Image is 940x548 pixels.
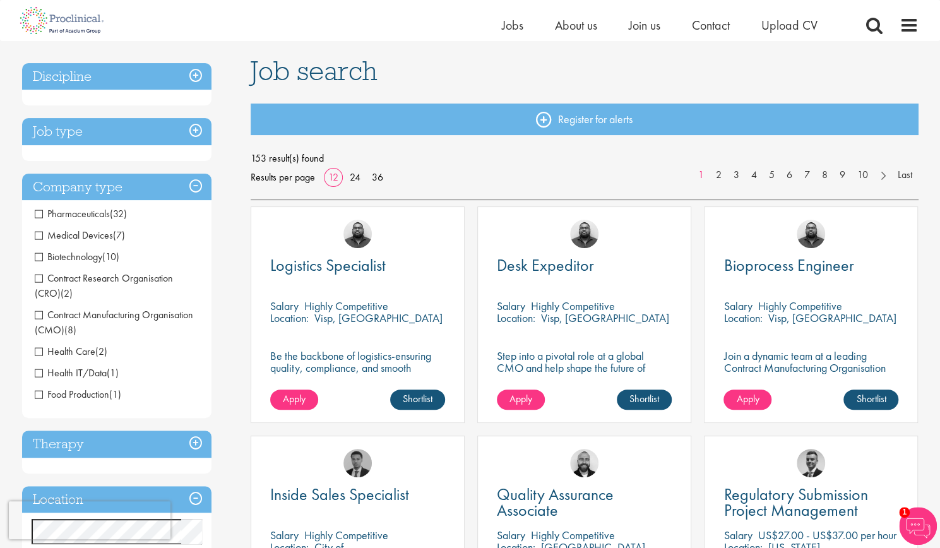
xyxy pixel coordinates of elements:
p: Visp, [GEOGRAPHIC_DATA] [314,311,443,325]
p: Step into a pivotal role at a global CMO and help shape the future of healthcare. [497,350,672,386]
span: (7) [113,229,125,242]
span: Biotechnology [35,250,119,263]
span: Salary [723,299,752,313]
span: Medical Devices [35,229,125,242]
a: Contact [692,17,730,33]
a: 9 [833,168,852,182]
a: 6 [780,168,799,182]
a: Bioprocess Engineer [723,258,898,273]
a: Shortlist [390,390,445,410]
span: Results per page [251,168,315,187]
a: Logistics Specialist [270,258,445,273]
a: Join us [629,17,660,33]
a: Apply [270,390,318,410]
iframe: reCAPTCHA [9,501,170,539]
span: Food Production [35,388,121,401]
span: Apply [283,392,306,405]
img: Ashley Bennett [343,220,372,248]
span: Apply [509,392,532,405]
span: Health IT/Data [35,366,119,379]
span: (8) [64,323,76,337]
a: Jobs [502,17,523,33]
a: Shortlist [617,390,672,410]
p: Be the backbone of logistics-ensuring quality, compliance, and smooth operations in a dynamic env... [270,350,445,386]
span: Inside Sales Specialist [270,484,409,505]
a: Last [891,168,919,182]
a: Shortlist [843,390,898,410]
span: Logistics Specialist [270,254,386,276]
p: Visp, [GEOGRAPHIC_DATA] [541,311,669,325]
p: Highly Competitive [531,528,615,542]
a: Apply [497,390,545,410]
span: Bioprocess Engineer [723,254,854,276]
a: Upload CV [761,17,818,33]
a: 8 [816,168,834,182]
a: About us [555,17,597,33]
a: Alex Bill [797,449,825,477]
a: 5 [763,168,781,182]
span: Health Care [35,345,95,358]
a: Apply [723,390,771,410]
h3: Job type [22,118,211,145]
h3: Discipline [22,63,211,90]
a: 4 [745,168,763,182]
span: Job search [251,54,378,88]
span: 1 [899,507,910,518]
span: Contract Manufacturing Organisation (CMO) [35,308,193,337]
p: US$27.00 - US$37.00 per hour [758,528,896,542]
a: 1 [692,168,710,182]
span: Location: [270,311,309,325]
span: Salary [497,299,525,313]
a: Quality Assurance Associate [497,487,672,518]
a: Inside Sales Specialist [270,487,445,503]
a: 3 [727,168,746,182]
a: Regulatory Submission Project Management [723,487,898,518]
span: Contract Research Organisation (CRO) [35,271,173,300]
span: (32) [110,207,127,220]
a: 10 [851,168,874,182]
a: Ashley Bennett [797,220,825,248]
h3: Company type [22,174,211,201]
span: Location: [723,311,762,325]
span: Salary [497,528,525,542]
span: Quality Assurance Associate [497,484,614,521]
span: Location: [497,311,535,325]
span: (10) [102,250,119,263]
a: 24 [345,170,365,184]
img: Ashley Bennett [570,220,598,248]
span: Medical Devices [35,229,113,242]
span: Apply [736,392,759,405]
a: 12 [324,170,343,184]
span: Pharmaceuticals [35,207,127,220]
span: (1) [107,366,119,379]
span: Biotechnology [35,250,102,263]
img: Chatbot [899,507,937,545]
span: Salary [270,299,299,313]
span: (2) [95,345,107,358]
p: Highly Competitive [531,299,615,313]
span: Salary [723,528,752,542]
a: 7 [798,168,816,182]
span: Health IT/Data [35,366,107,379]
span: Pharmaceuticals [35,207,110,220]
span: 153 result(s) found [251,149,919,168]
p: Visp, [GEOGRAPHIC_DATA] [768,311,896,325]
a: 2 [710,168,728,182]
span: Food Production [35,388,109,401]
a: Desk Expeditor [497,258,672,273]
span: (2) [61,287,73,300]
img: Jordan Kiely [570,449,598,477]
span: Salary [270,528,299,542]
p: Highly Competitive [758,299,842,313]
span: Health Care [35,345,107,358]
